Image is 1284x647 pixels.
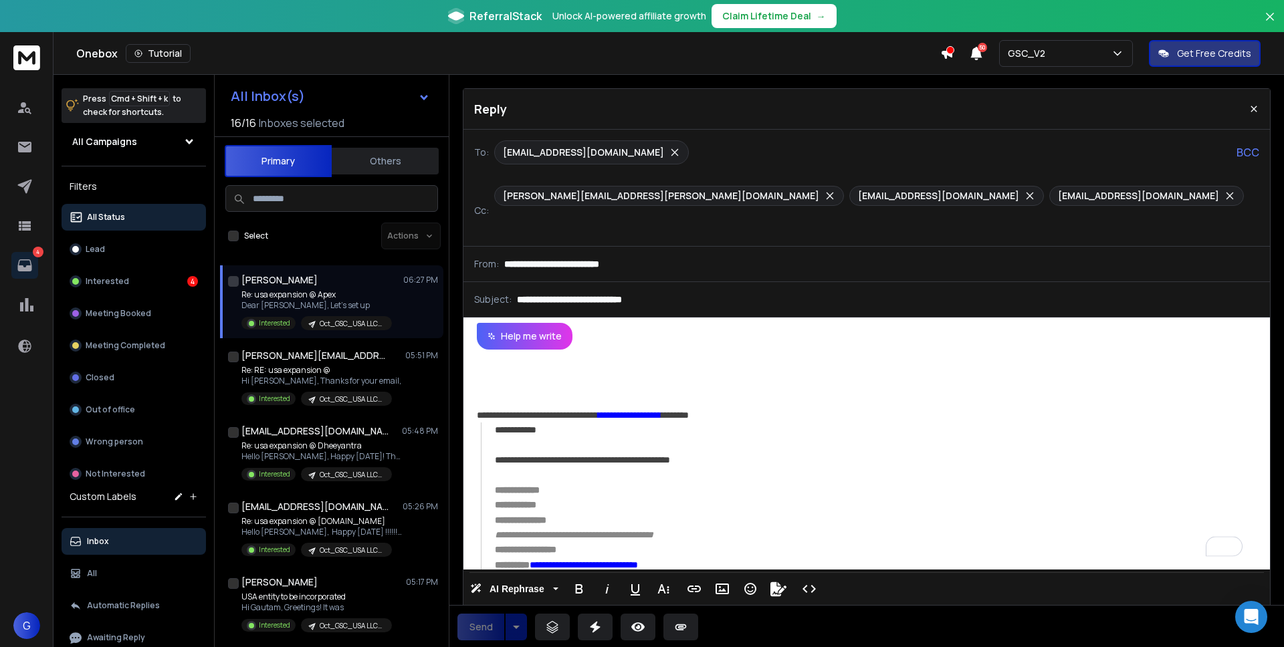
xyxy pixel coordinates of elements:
[320,545,384,555] p: Oct_GSC_USA LLC_20-100_India
[474,293,512,306] p: Subject:
[62,461,206,487] button: Not Interested
[503,146,664,159] p: [EMAIL_ADDRESS][DOMAIN_NAME]
[406,577,438,588] p: 05:17 PM
[83,92,181,119] p: Press to check for shortcuts.
[241,440,402,451] p: Re: usa expansion @ Dheeyantra
[62,332,206,359] button: Meeting Completed
[467,575,561,602] button: AI Rephrase
[13,612,40,639] button: G
[87,536,109,547] p: Inbox
[231,90,305,103] h1: All Inbox(s)
[62,268,206,295] button: Interested4
[87,632,145,643] p: Awaiting Reply
[978,43,987,52] span: 50
[62,236,206,263] button: Lead
[241,289,392,300] p: Re: usa expansion @ Apex
[259,115,344,131] h3: Inboxes selected
[1261,8,1279,40] button: Close banner
[241,349,389,362] h1: [PERSON_NAME][EMAIL_ADDRESS][DOMAIN_NAME]
[796,575,822,602] button: Code View
[469,8,542,24] span: ReferralStack
[566,575,592,602] button: Bold (⌘B)
[225,145,332,177] button: Primary
[710,575,735,602] button: Insert Image (⌘P)
[86,244,105,255] p: Lead
[320,319,384,329] p: Oct_GSC_USA LLC_20-100_India
[109,91,170,106] span: Cmd + Shift + k
[244,231,268,241] label: Select
[332,146,439,176] button: Others
[817,9,826,23] span: →
[241,516,402,527] p: Re: usa expansion @ [DOMAIN_NAME]
[259,394,290,404] p: Interested
[474,257,499,271] p: From:
[62,428,206,455] button: Wrong person
[766,575,791,602] button: Signature
[1008,47,1051,60] p: GSC_V2
[595,575,620,602] button: Italic (⌘I)
[474,204,489,217] p: Cc:
[487,584,547,595] span: AI Rephrase
[1058,189,1219,203] p: [EMAIL_ADDRESS][DOMAIN_NAME]
[241,500,389,513] h1: [EMAIL_ADDRESS][DOMAIN_NAME]
[403,501,438,512] p: 05:26 PM
[477,323,572,350] button: Help me write
[1177,47,1251,60] p: Get Free Credits
[474,100,507,118] p: Reply
[503,189,819,203] p: [PERSON_NAME][EMAIL_ADDRESS][PERSON_NAME][DOMAIN_NAME]
[241,602,392,613] p: Hi Gautam, Greetings! It was
[187,276,198,287] div: 4
[651,575,676,602] button: More Text
[259,545,290,555] p: Interested
[241,300,392,311] p: Dear [PERSON_NAME], Let's set up
[86,308,151,319] p: Meeting Booked
[403,275,438,285] p: 06:27 PM
[241,451,402,462] p: Hello [PERSON_NAME], Happy [DATE]! Thank you for
[126,44,191,63] button: Tutorial
[33,247,43,257] p: 4
[681,575,707,602] button: Insert Link (⌘K)
[86,276,129,287] p: Interested
[463,350,1270,569] div: To enrich screen reader interactions, please activate Accessibility in Grammarly extension settings
[259,318,290,328] p: Interested
[62,204,206,231] button: All Status
[87,600,160,611] p: Automatic Replies
[62,300,206,327] button: Meeting Booked
[241,273,318,287] h1: [PERSON_NAME]
[402,426,438,436] p: 05:48 PM
[552,9,706,23] p: Unlock AI-powered affiliate growth
[1235,601,1267,633] div: Open Intercom Messenger
[320,621,384,631] p: Oct_GSC_USA LLC_20-100_India
[241,365,401,376] p: Re: RE: usa expansion @
[70,490,136,503] h3: Custom Labels
[76,44,940,63] div: Onebox
[220,83,441,110] button: All Inbox(s)
[405,350,438,361] p: 05:51 PM
[62,396,206,423] button: Out of office
[62,128,206,155] button: All Campaigns
[241,376,401,386] p: Hi [PERSON_NAME], Thanks for your email,
[1237,144,1259,160] p: BCC
[86,436,143,447] p: Wrong person
[241,424,389,438] h1: [EMAIL_ADDRESS][DOMAIN_NAME]
[474,146,489,159] p: To:
[62,364,206,391] button: Closed
[87,212,125,223] p: All Status
[241,575,318,589] h1: [PERSON_NAME]
[259,620,290,630] p: Interested
[858,189,1019,203] p: [EMAIL_ADDRESS][DOMAIN_NAME]
[738,575,763,602] button: Emoticons
[320,470,384,480] p: Oct_GSC_USA LLC_20-100_India
[320,394,384,404] p: Oct_GSC_USA LLC_20-100_India
[62,592,206,619] button: Automatic Replies
[241,592,392,602] p: USA entity to be incorporated
[86,469,145,479] p: Not Interested
[259,469,290,479] p: Interested
[623,575,648,602] button: Underline (⌘U)
[712,4,837,28] button: Claim Lifetime Deal→
[86,340,165,351] p: Meeting Completed
[231,115,256,131] span: 16 / 16
[87,568,97,579] p: All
